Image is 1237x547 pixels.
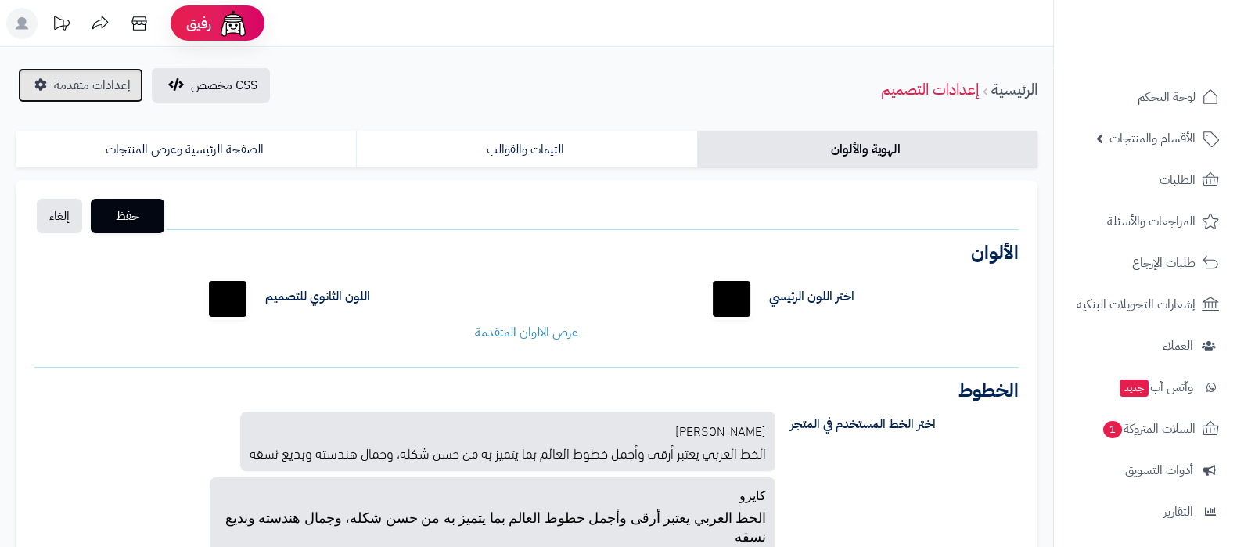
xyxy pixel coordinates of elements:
a: لوحة التحكم [1063,78,1228,116]
label: اختر اللون الرئيسي [769,288,854,306]
a: طلبات الإرجاع [1063,244,1228,282]
p: الخط العربي يعتبر أرقى وأجمل خطوط العالم بما يتميز به من حسن شكله، وجمال هندسته وبديع نسقه [250,440,766,462]
a: الهوية والألوان [697,131,1037,168]
a: الطلبات [1063,161,1228,199]
a: المراجعات والأسئلة [1063,203,1228,240]
span: المراجعات والأسئلة [1107,211,1196,232]
a: إعدادات متقدمة [18,68,143,103]
a: التقارير [1063,493,1228,531]
a: الصفحة الرئيسية وعرض المنتجات [16,131,356,168]
button: حفظ [91,199,164,233]
a: عرض الالوان المتقدمة [475,323,578,342]
label: اللون الثانوي للتصميم [265,288,370,306]
span: العملاء [1163,335,1193,357]
a: تحديثات المنصة [41,8,81,43]
img: ai-face.png [218,8,249,39]
a: العملاء [1063,327,1228,365]
label: اختر الخط المستخدم في المتجر [779,412,1030,437]
span: لوحة التحكم [1138,86,1196,108]
span: إعدادات متقدمة [54,76,131,95]
span: CSS مخصص [191,76,257,95]
a: إلغاء [37,199,82,233]
span: أدوات التسويق [1125,459,1193,481]
span: وآتس آب [1118,376,1193,398]
span: [PERSON_NAME] [675,421,766,439]
a: أدوات التسويق [1063,452,1228,489]
span: السلات المتروكة [1102,418,1196,440]
span: الطلبات [1160,169,1196,191]
span: جديد [1120,380,1149,397]
span: الأقسام والمنتجات [1109,128,1196,149]
a: الثيمات والقوالب [356,131,696,168]
span: رفيق [186,14,211,33]
h3: الخطوط [34,381,1019,400]
a: وآتس آبجديد [1063,369,1228,406]
h3: الألوان [34,243,1019,262]
span: التقارير [1163,501,1193,523]
span: كايرو [739,489,766,502]
span: إشعارات التحويلات البنكية [1077,293,1196,315]
span: 1 [1103,421,1122,438]
a: إعدادات التصميم [881,77,979,101]
p: الخط العربي يعتبر أرقى وأجمل خطوط العالم بما يتميز به من حسن شكله، وجمال هندسته وبديع نسقه [219,506,766,546]
a: إشعارات التحويلات البنكية [1063,286,1228,323]
button: CSS مخصص [152,68,270,103]
a: الرئيسية [991,77,1037,101]
span: طلبات الإرجاع [1132,252,1196,274]
span: حفظ [103,207,152,225]
a: السلات المتروكة1 [1063,410,1228,448]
